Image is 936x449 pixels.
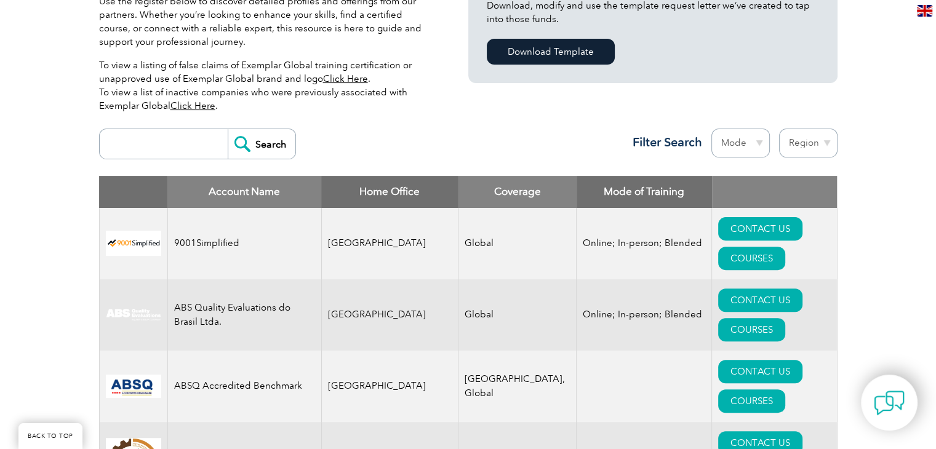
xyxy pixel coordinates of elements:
a: Click Here [323,73,368,84]
td: Online; In-person; Blended [577,279,712,351]
th: Coverage: activate to sort column ascending [458,176,577,208]
td: [GEOGRAPHIC_DATA], Global [458,351,577,422]
th: Home Office: activate to sort column ascending [321,176,458,208]
td: Online; In-person; Blended [577,208,712,279]
a: Click Here [170,100,215,111]
td: [GEOGRAPHIC_DATA] [321,351,458,422]
input: Search [228,129,295,159]
a: COURSES [718,318,785,341]
td: Global [458,208,577,279]
a: CONTACT US [718,360,802,383]
a: CONTACT US [718,217,802,240]
img: cc24547b-a6e0-e911-a812-000d3a795b83-logo.png [106,375,161,398]
a: COURSES [718,247,785,270]
th: Account Name: activate to sort column descending [167,176,321,208]
a: COURSES [718,389,785,413]
td: [GEOGRAPHIC_DATA] [321,208,458,279]
img: c92924ac-d9bc-ea11-a814-000d3a79823d-logo.jpg [106,308,161,322]
img: en [917,5,932,17]
td: Global [458,279,577,351]
a: CONTACT US [718,288,802,312]
p: To view a listing of false claims of Exemplar Global training certification or unapproved use of ... [99,58,431,113]
h3: Filter Search [625,135,702,150]
th: Mode of Training: activate to sort column ascending [577,176,712,208]
img: contact-chat.png [874,387,905,418]
a: Download Template [487,39,615,65]
th: : activate to sort column ascending [712,176,837,208]
td: ABSQ Accredited Benchmark [167,351,321,422]
a: BACK TO TOP [18,423,82,449]
img: 37c9c059-616f-eb11-a812-002248153038-logo.png [106,231,161,256]
td: ABS Quality Evaluations do Brasil Ltda. [167,279,321,351]
td: 9001Simplified [167,208,321,279]
td: [GEOGRAPHIC_DATA] [321,279,458,351]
